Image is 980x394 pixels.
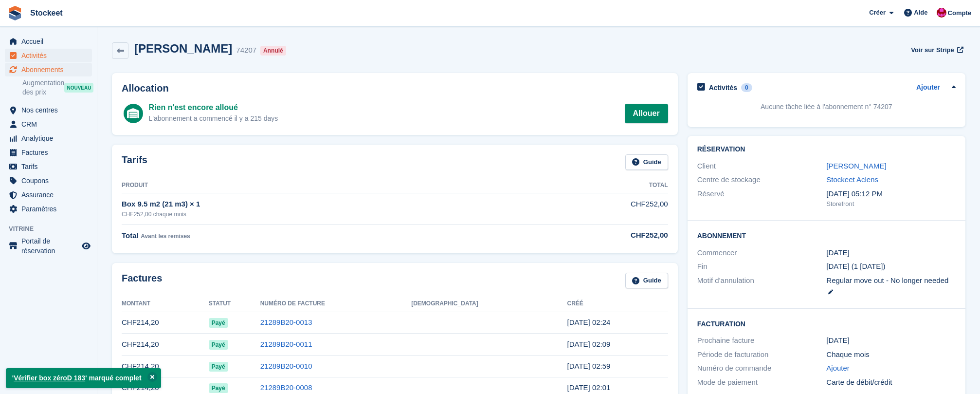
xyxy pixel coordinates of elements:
h2: Allocation [122,83,668,94]
a: menu [5,131,92,145]
div: Fin [697,261,827,272]
time: 2025-03-01 00:00:00 UTC [826,247,849,259]
a: menu [5,188,92,202]
span: [DATE] (1 [DATE]) [826,262,885,270]
div: 74207 [236,45,256,56]
span: Payé [209,340,228,350]
span: Créer [869,8,886,18]
td: CHF252,00 [492,193,668,224]
span: CRM [21,117,80,131]
span: Analytique [21,131,80,145]
h2: Réservation [697,146,956,153]
div: CHF252,00 chaque mois [122,210,492,219]
div: Réservé [697,188,827,209]
a: 21289B20-0008 [260,383,312,392]
a: menu [5,117,92,131]
div: Rien n'est encore alloué [149,102,278,113]
time: 2025-09-01 00:24:32 UTC [567,318,611,326]
th: Total [492,178,668,193]
div: Client [697,161,827,172]
a: Stockeet Aclens [826,175,878,184]
a: menu [5,236,92,256]
th: Créé [567,296,668,312]
div: Mode de paiement [697,377,827,388]
h2: Factures [122,273,162,289]
th: Montant [122,296,209,312]
span: Accueil [21,35,80,48]
div: Numéro de commande [697,363,827,374]
div: Chaque mois [826,349,956,360]
span: Compte [948,8,971,18]
span: Payé [209,362,228,372]
span: Activités [21,49,80,62]
a: Ajouter [916,82,940,94]
th: Numéro de facture [260,296,412,312]
div: CHF252,00 [492,230,668,241]
div: [DATE] 05:12 PM [826,188,956,200]
span: Coupons [21,174,80,188]
a: menu [5,63,92,76]
a: Augmentation des prix NOUVEAU [22,78,92,97]
span: Augmentation des prix [22,78,64,97]
div: 0 [741,83,752,92]
a: menu [5,174,92,188]
span: Assurance [21,188,80,202]
span: Vitrine [9,224,97,234]
time: 2025-07-01 00:59:58 UTC [567,362,611,370]
a: Boutique d'aperçu [80,240,92,252]
img: Valentin BURDET [937,8,946,18]
div: Commencer [697,247,827,259]
span: Regular move out - No longer needed [826,276,948,284]
time: 2025-08-01 00:09:18 UTC [567,340,611,348]
div: Annulé [260,46,286,56]
span: Tarifs [21,160,80,173]
img: stora-icon-8386f47178a22dfd0bd8f6a31ec36ba5ce8667c1dd55bd0f319d3a0aa187defe.svg [8,6,22,20]
h2: [PERSON_NAME] [134,42,232,55]
a: menu [5,146,92,159]
span: Paramètres [21,202,80,216]
a: menu [5,160,92,173]
span: Payé [209,383,228,393]
div: Période de facturation [697,349,827,360]
th: Produit [122,178,492,193]
a: Ajouter [826,363,850,374]
div: NOUVEAU [64,83,93,93]
span: Abonnements [21,63,80,76]
a: Voir sur Stripe [907,42,965,58]
p: Aucune tâche liée à l'abonnement n° 74207 [697,102,956,112]
div: [DATE] [826,335,956,346]
p: ' ' marqué complet [6,368,161,388]
div: Box 9.5 m2 (21 m3) × 1 [122,199,492,210]
h2: Abonnement [697,230,956,240]
span: Aide [914,8,927,18]
th: [DEMOGRAPHIC_DATA] [411,296,567,312]
a: menu [5,103,92,117]
div: L'abonnement a commencé il y a 215 days [149,113,278,124]
span: Voir sur Stripe [911,45,954,55]
td: CHF214,20 [122,334,209,356]
span: Portail de réservation [21,236,80,256]
span: Payé [209,318,228,328]
a: 21289B20-0011 [260,340,312,348]
h2: Facturation [697,319,956,328]
h2: Tarifs [122,154,147,170]
a: 21289B20-0010 [260,362,312,370]
td: CHF214,20 [122,356,209,377]
a: menu [5,49,92,62]
a: Guide [625,273,668,289]
span: Nos centres [21,103,80,117]
h2: Activités [709,83,737,92]
a: Stockeet [26,5,67,21]
div: Motif d'annulation [697,275,827,297]
time: 2025-06-01 00:01:27 UTC [567,383,611,392]
span: Factures [21,146,80,159]
a: 21289B20-0013 [260,318,312,326]
span: Total [122,231,139,240]
a: Vérifier box zéroD 183 [14,374,85,382]
a: [PERSON_NAME] [826,162,886,170]
span: Avant les remises [141,233,190,240]
a: menu [5,35,92,48]
a: menu [5,202,92,216]
a: Allouer [625,104,668,123]
a: Guide [625,154,668,170]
